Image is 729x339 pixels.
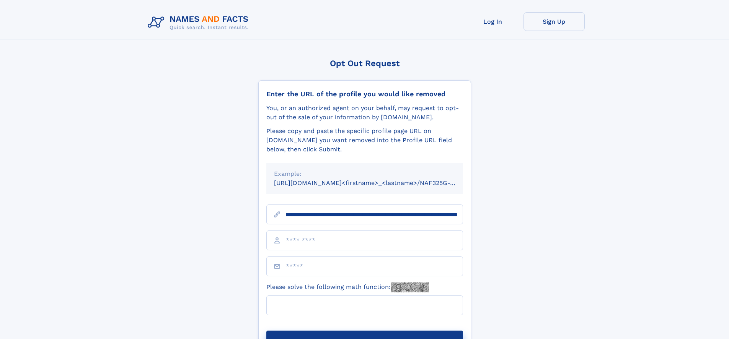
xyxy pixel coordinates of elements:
[462,12,524,31] a: Log In
[524,12,585,31] a: Sign Up
[266,127,463,154] div: Please copy and paste the specific profile page URL on [DOMAIN_NAME] you want removed into the Pr...
[266,90,463,98] div: Enter the URL of the profile you would like removed
[274,169,455,178] div: Example:
[266,282,429,292] label: Please solve the following math function:
[266,104,463,122] div: You, or an authorized agent on your behalf, may request to opt-out of the sale of your informatio...
[274,179,478,187] small: [URL][DOMAIN_NAME]<firstname>_<lastname>/NAF325G-xxxxxxxx
[145,12,255,33] img: Logo Names and Facts
[258,58,471,68] div: Opt Out Request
